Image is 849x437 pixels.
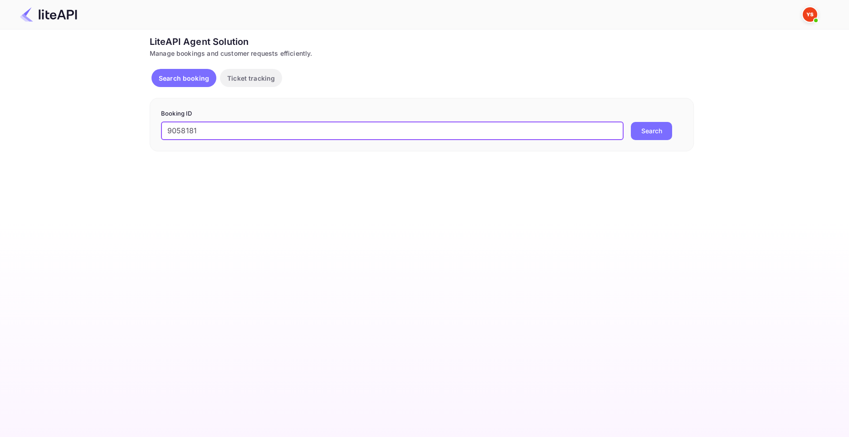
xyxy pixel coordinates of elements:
img: Yandex Support [803,7,817,22]
button: Search [631,122,672,140]
p: Ticket tracking [227,73,275,83]
p: Booking ID [161,109,683,118]
img: LiteAPI Logo [20,7,77,22]
div: Manage bookings and customer requests efficiently. [150,49,694,58]
p: Search booking [159,73,209,83]
input: Enter Booking ID (e.g., 63782194) [161,122,624,140]
div: LiteAPI Agent Solution [150,35,694,49]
